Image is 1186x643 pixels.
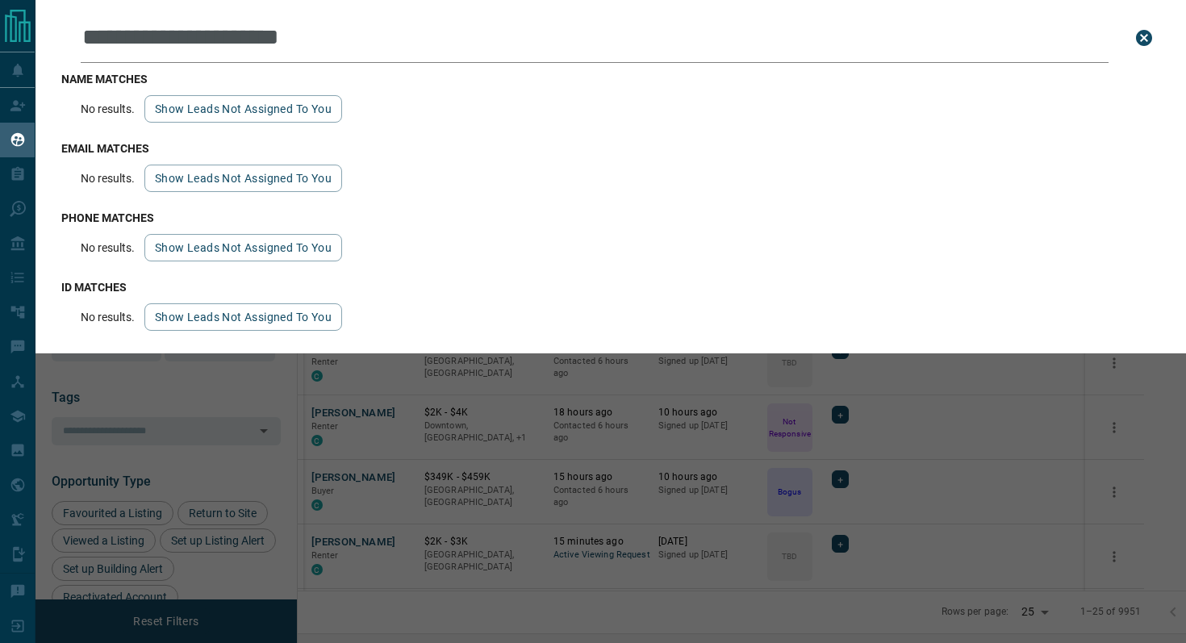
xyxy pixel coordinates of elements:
button: close search bar [1128,22,1160,54]
p: No results. [81,172,135,185]
h3: phone matches [61,211,1160,224]
h3: id matches [61,281,1160,294]
button: show leads not assigned to you [144,303,342,331]
button: show leads not assigned to you [144,95,342,123]
button: show leads not assigned to you [144,165,342,192]
h3: email matches [61,142,1160,155]
button: show leads not assigned to you [144,234,342,261]
h3: name matches [61,73,1160,86]
p: No results. [81,311,135,324]
p: No results. [81,102,135,115]
p: No results. [81,241,135,254]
